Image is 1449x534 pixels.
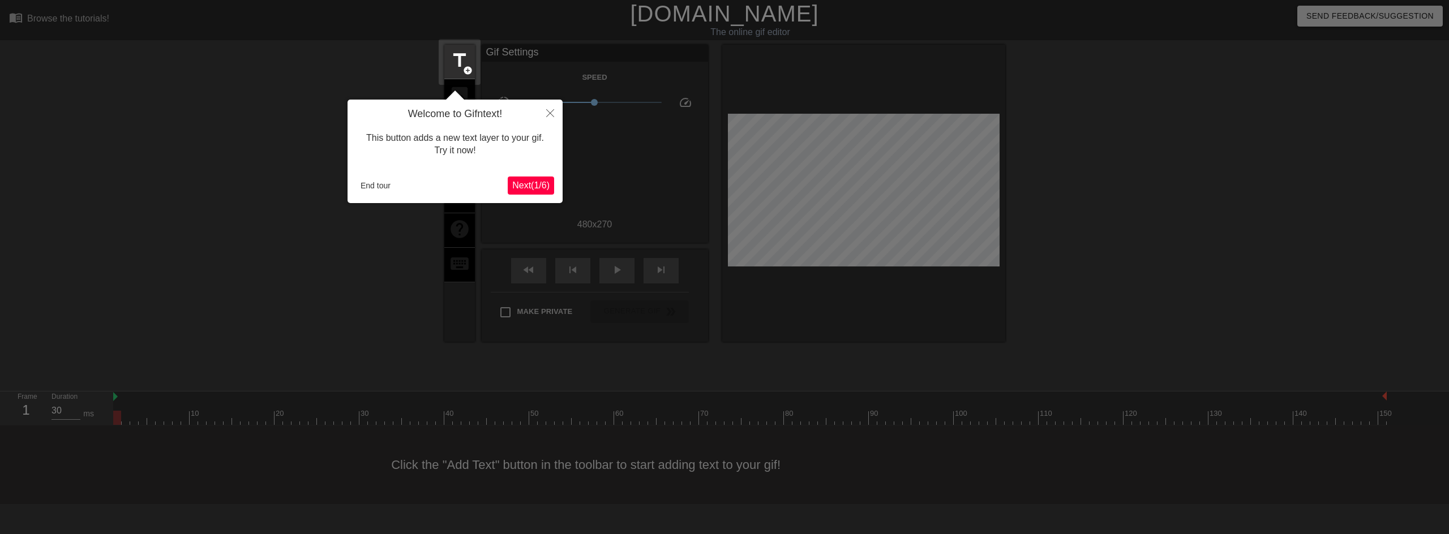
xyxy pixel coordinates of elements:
[508,176,554,195] button: Next
[356,108,554,120] h4: Welcome to Gifntext!
[538,100,563,126] button: Close
[356,177,395,194] button: End tour
[356,120,554,169] div: This button adds a new text layer to your gif. Try it now!
[512,180,550,190] span: Next ( 1 / 6 )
